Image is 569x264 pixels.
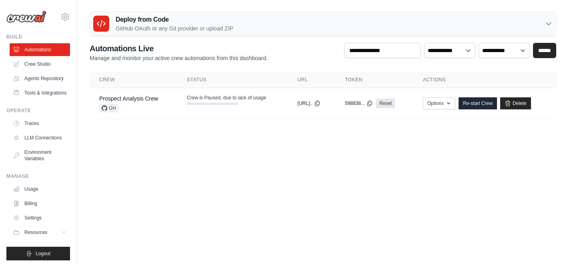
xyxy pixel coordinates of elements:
a: Delete [500,97,531,109]
a: Re-start Crew [459,97,497,109]
button: Resources [10,226,70,239]
img: Logo [6,11,46,23]
span: Resources [24,229,47,236]
a: LLM Connections [10,131,70,144]
a: Billing [10,197,70,210]
span: Logout [36,250,50,257]
span: GH [99,104,118,112]
th: Token [335,72,413,88]
a: Automations [10,43,70,56]
h2: Automations Live [90,43,268,54]
a: Traces [10,117,70,130]
a: Tools & Integrations [10,87,70,99]
a: Environment Variables [10,146,70,165]
button: 598838... [345,100,373,107]
div: Build [6,34,70,40]
div: Manage [6,173,70,179]
p: Manage and monitor your active crew automations from this dashboard. [90,54,268,62]
h3: Deploy from Code [116,15,233,24]
a: Prospect Analysis Crew [99,95,158,102]
a: Agents Repository [10,72,70,85]
button: Options [423,97,455,109]
a: Crew Studio [10,58,70,71]
th: Status [177,72,288,88]
th: URL [288,72,335,88]
button: Logout [6,247,70,260]
a: Usage [10,183,70,195]
a: Reset [376,99,395,108]
p: GitHub OAuth or any Git provider or upload ZIP [116,24,233,32]
div: Operate [6,107,70,114]
th: Crew [90,72,177,88]
th: Actions [413,72,556,88]
a: Settings [10,212,70,224]
span: Crew is Paused, due to lack of usage [187,95,266,101]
